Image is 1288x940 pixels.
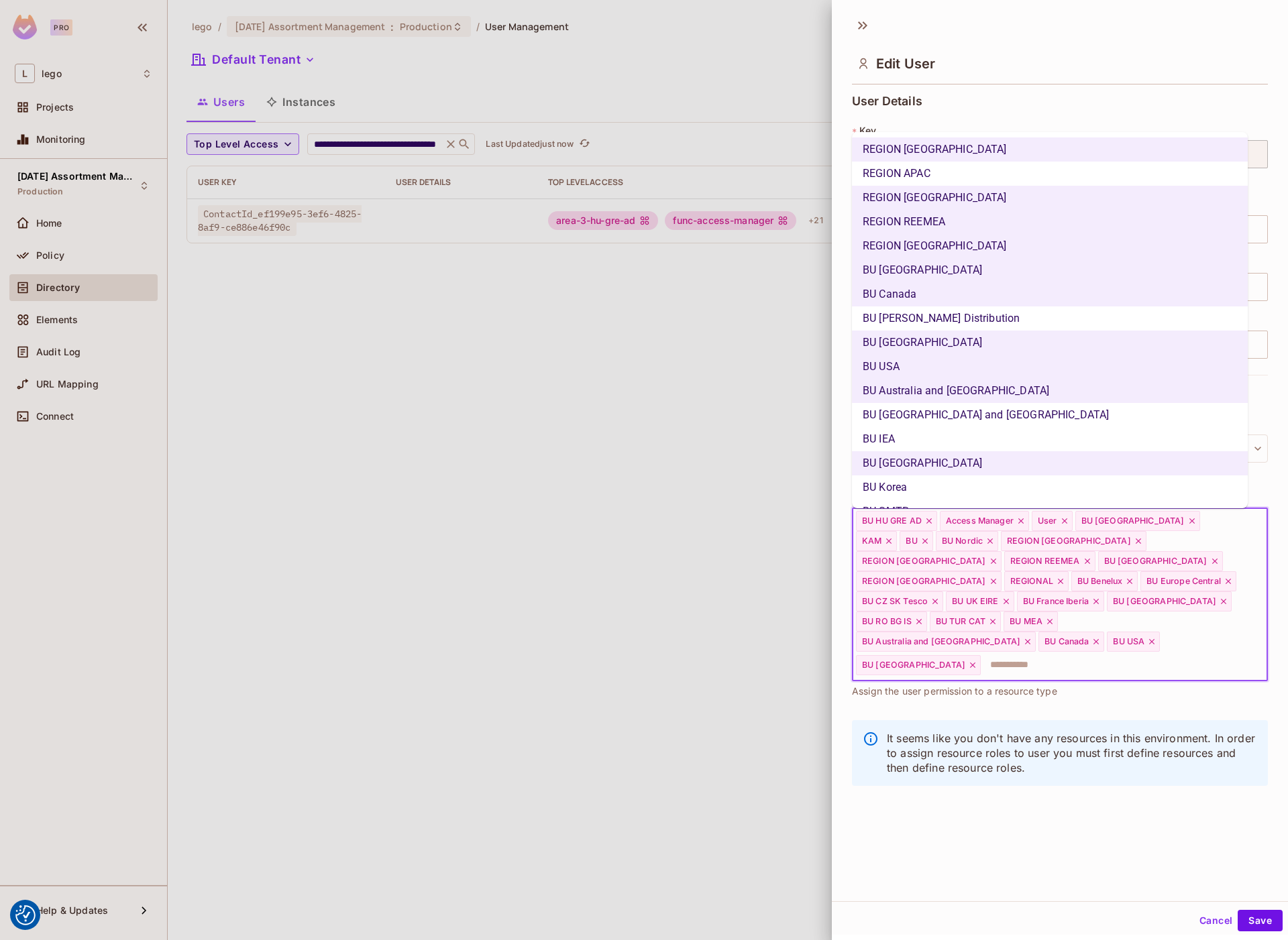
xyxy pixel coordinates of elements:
[940,511,1029,531] div: Access Manager
[1146,576,1221,587] span: BU Europe Central
[1010,556,1080,567] span: REGION REEMEA
[1238,910,1283,931] button: Save
[1098,551,1223,571] div: BU [GEOGRAPHIC_DATA]
[852,137,1248,162] li: REGION [GEOGRAPHIC_DATA]
[15,905,36,925] button: Consent Preferences
[1010,576,1053,587] span: REGIONAL
[856,531,897,551] div: KAM
[1140,571,1236,591] div: BU Europe Central
[852,282,1248,306] li: BU Canada
[1104,556,1207,567] span: BU [GEOGRAPHIC_DATA]
[1113,636,1144,647] span: BU USA
[1038,516,1057,526] span: User
[862,636,1020,647] span: BU Australia and [GEOGRAPHIC_DATA]
[1194,910,1238,931] button: Cancel
[852,162,1248,186] li: REGION APAC
[1010,616,1042,627] span: BU MEA
[852,258,1248,282] li: BU [GEOGRAPHIC_DATA]
[936,616,986,627] span: BU TUR CAT
[862,660,965,670] span: BU [GEOGRAPHIC_DATA]
[887,731,1257,775] p: It seems like you don't have any resources in this environment. In order to assign resource roles...
[852,451,1248,475] li: BU [GEOGRAPHIC_DATA]
[1004,611,1058,632] div: BU MEA
[1077,576,1123,587] span: BU Benelux
[862,576,986,587] span: REGION [GEOGRAPHIC_DATA]
[852,210,1248,234] li: REGION REEMEA
[906,536,917,546] span: BU
[876,56,935,72] span: Edit User
[900,531,932,551] div: BU
[1081,516,1185,526] span: BU [GEOGRAPHIC_DATA]
[930,611,1002,632] div: BU TUR CAT
[946,516,1014,526] span: Access Manager
[852,684,1057,699] span: Assign the user permission to a resource type
[852,403,1248,427] li: BU [GEOGRAPHIC_DATA] and [GEOGRAPHIC_DATA]
[1038,632,1104,652] div: BU Canada
[1113,596,1216,607] span: BU [GEOGRAPHIC_DATA]
[862,616,912,627] span: BU RO BG IS
[856,611,927,632] div: BU RO BG IS
[852,475,1248,500] li: BU Korea
[852,186,1248,210] li: REGION [GEOGRAPHIC_DATA]
[1071,571,1138,591] div: BU Benelux
[952,596,999,607] span: BU UK EIRE
[852,95,922,108] span: User Details
[852,306,1248,331] li: BU [PERSON_NAME] Distribution
[852,379,1248,403] li: BU Australia and [GEOGRAPHIC_DATA]
[15,905,36,925] img: Revisit consent button
[862,516,922,526] span: BU HU GRE AD
[936,531,998,551] div: BU Nordic
[1260,593,1263,595] button: Close
[852,355,1248,379] li: BU USA
[1004,551,1095,571] div: REGION REEMEA
[852,500,1248,524] li: BU SMTR
[862,596,928,607] span: BU CZ SK Tesco
[859,125,876,136] span: Key
[1001,531,1146,551] div: REGION [GEOGRAPHIC_DATA]
[852,234,1248,258] li: REGION [GEOGRAPHIC_DATA]
[852,331,1248,355] li: BU [GEOGRAPHIC_DATA]
[942,536,983,546] span: BU Nordic
[856,591,943,611] div: BU CZ SK Tesco
[1107,591,1232,611] div: BU [GEOGRAPHIC_DATA]
[862,536,881,546] span: KAM
[856,551,1002,571] div: REGION [GEOGRAPHIC_DATA]
[1023,596,1089,607] span: BU France Iberia
[1075,511,1200,531] div: BU [GEOGRAPHIC_DATA]
[862,556,986,567] span: REGION [GEOGRAPHIC_DATA]
[1004,571,1069,591] div: REGIONAL
[856,632,1036,652] div: BU Australia and [GEOGRAPHIC_DATA]
[946,591,1014,611] div: BU UK EIRE
[852,427,1248,451] li: BU IEA
[1007,536,1131,546] span: REGION [GEOGRAPHIC_DATA]
[1032,511,1073,531] div: User
[1107,632,1160,652] div: BU USA
[856,571,1002,591] div: REGION [GEOGRAPHIC_DATA]
[856,511,937,531] div: BU HU GRE AD
[1044,636,1089,647] span: BU Canada
[1017,591,1104,611] div: BU France Iberia
[856,655,981,675] div: BU [GEOGRAPHIC_DATA]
